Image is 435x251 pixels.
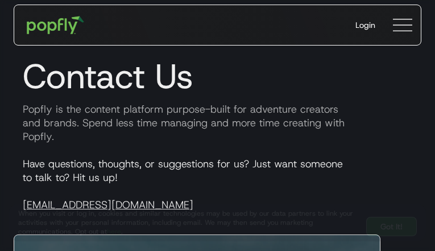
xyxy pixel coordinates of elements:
[355,19,375,31] div: Login
[14,157,421,212] p: Have questions, thoughts, or suggestions for us? Just want someone to talk to? Hit us up!
[346,10,384,40] a: Login
[107,227,121,236] a: here
[18,209,357,236] div: When you visit or log in, cookies and similar technologies may be used by our data partners to li...
[14,56,421,97] h1: Contact Us
[19,8,92,42] a: home
[23,198,193,212] a: [EMAIL_ADDRESS][DOMAIN_NAME]
[366,217,417,236] a: Got It!
[14,102,421,143] p: Popfly is the content platform purpose-built for adventure creators and brands. Spend less time m...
